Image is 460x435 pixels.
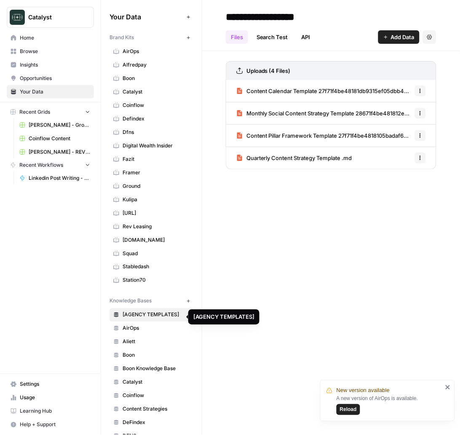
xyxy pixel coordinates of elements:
span: Reload [340,406,357,414]
span: Defindex [123,115,190,123]
span: Recent Workflows [19,161,63,169]
span: Boon Knowledge Base [123,365,190,373]
span: Add Data [391,33,415,41]
span: [PERSON_NAME] - REV Leasing [29,148,90,156]
a: API [297,30,316,44]
span: Knowledge Bases [110,297,152,305]
span: Content Calendar Template 27f71f4be48181db9315ef05dbb4ea89.md [246,87,412,95]
span: Brand Kits [110,34,134,41]
span: Catalyst [123,379,190,386]
a: Quarterly Content Strategy Template .md [236,147,352,169]
a: DeFindex [110,416,193,430]
a: Content Strategies [110,403,193,416]
span: New version available [337,387,390,395]
a: [PERSON_NAME] - Ground Content - [DATE] [16,118,94,132]
a: Aliett [110,335,193,349]
a: Digital Wealth Insider [110,139,193,152]
a: Framer [110,166,193,179]
span: Monthly Social Content Strategy Template 28671f4be481812ebb5adbd1f6cb8db9.md [246,109,412,117]
a: Boon Knowledge Base [110,362,193,376]
span: Help + Support [20,421,90,429]
span: DeFindex [123,419,190,427]
a: Your Data [7,85,94,99]
a: Coinflow [110,389,193,403]
a: Boon [110,72,193,85]
span: Ground [123,182,190,190]
a: Fazit [110,152,193,166]
span: Insights [20,61,90,69]
span: Quarterly Content Strategy Template .md [246,154,352,162]
a: Browse [7,45,94,58]
a: Coinflow [110,99,193,112]
span: Coinflow [123,101,190,109]
span: AirOps [123,48,190,55]
span: Stabledash [123,263,190,271]
a: Linkedin Post Writing - [DATE] [16,171,94,185]
span: Boon [123,75,190,82]
span: Fazit [123,155,190,163]
a: Learning Hub [7,405,94,418]
a: Catalyst [110,85,193,99]
span: Browse [20,48,90,55]
span: [DOMAIN_NAME] [123,236,190,244]
button: Add Data [378,30,420,44]
span: Settings [20,381,90,388]
span: Home [20,34,90,42]
a: Settings [7,378,94,391]
a: [AGENCY TEMPLATES] [110,308,193,322]
a: Station70 [110,274,193,287]
a: [URL] [110,206,193,220]
a: Home [7,31,94,45]
h3: Uploads (4 Files) [246,67,291,75]
a: Uploads (4 Files) [236,61,291,80]
span: Alfredpay [123,61,190,69]
span: Rev Leasing [123,223,190,230]
span: [AGENCY TEMPLATES] [123,311,190,319]
span: AirOps [123,325,190,332]
button: Reload [337,404,360,415]
a: Kulipa [110,193,193,206]
span: Dfns [123,128,190,136]
a: Boon [110,349,193,362]
span: Usage [20,394,90,402]
button: Recent Grids [7,106,94,118]
a: Ground [110,179,193,193]
a: Squad [110,247,193,260]
a: Content Pillar Framework Template 27f71f4be4818105badaf62748e5ea14.md [236,125,412,147]
a: Search Test [251,30,293,44]
span: Catalyst [123,88,190,96]
span: [PERSON_NAME] - Ground Content - [DATE] [29,121,90,129]
span: Digital Wealth Insider [123,142,190,149]
span: Content Strategies [123,406,190,413]
span: Coinflow Content [29,135,90,142]
span: Linkedin Post Writing - [DATE] [29,174,90,182]
a: Opportunities [7,72,94,85]
a: [DOMAIN_NAME] [110,233,193,247]
span: Aliett [123,338,190,346]
a: Insights [7,58,94,72]
span: Recent Grids [19,108,50,116]
a: Alfredpay [110,58,193,72]
div: A new version of AirOps is available. [337,395,443,415]
span: [URL] [123,209,190,217]
a: Stabledash [110,260,193,274]
span: Squad [123,250,190,257]
a: Defindex [110,112,193,125]
button: Help + Support [7,418,94,432]
span: Boon [123,352,190,359]
a: Usage [7,391,94,405]
a: Files [226,30,248,44]
button: Workspace: Catalyst [7,7,94,28]
span: Catalyst [28,13,79,21]
span: Your Data [110,12,183,22]
span: Kulipa [123,196,190,203]
img: Catalyst Logo [10,10,25,25]
a: AirOps [110,45,193,58]
a: Coinflow Content [16,132,94,145]
a: AirOps [110,322,193,335]
span: Opportunities [20,75,90,82]
a: Content Calendar Template 27f71f4be48181db9315ef05dbb4ea89.md [236,80,412,102]
a: Catalyst [110,376,193,389]
span: Content Pillar Framework Template 27f71f4be4818105badaf62748e5ea14.md [246,131,412,140]
a: Rev Leasing [110,220,193,233]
